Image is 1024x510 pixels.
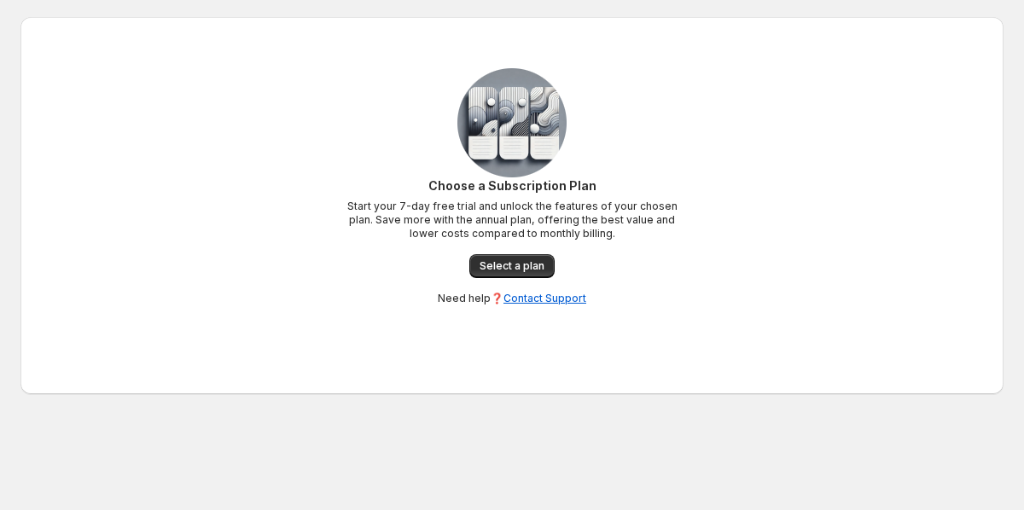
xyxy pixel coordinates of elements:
p: Start your 7-day free trial and unlock the features of your chosen plan. Save more with the annua... [341,200,683,241]
a: Select a plan [469,254,555,278]
p: Choose a Subscription Plan [341,177,683,194]
a: Contact Support [503,292,586,304]
span: Select a plan [480,259,544,273]
p: Need help❓ [438,292,586,305]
